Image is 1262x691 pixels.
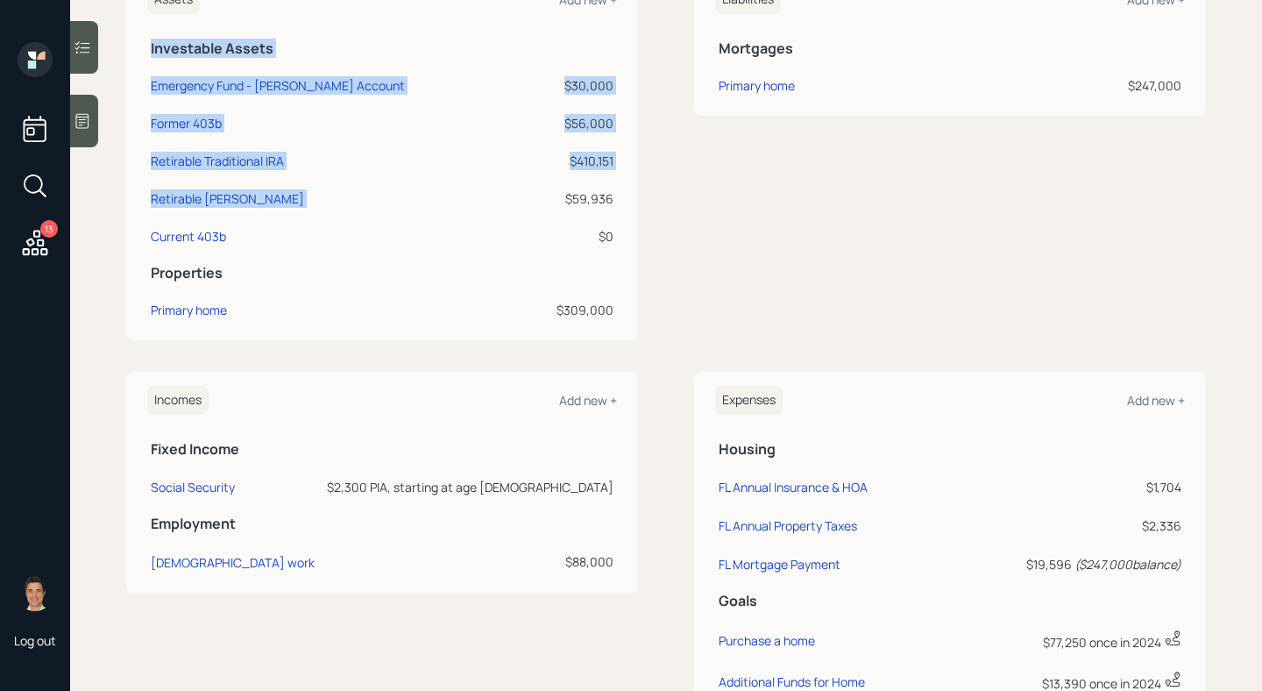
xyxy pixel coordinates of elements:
h5: Fixed Income [151,441,613,458]
i: ( $247,000 balance) [1074,556,1181,573]
div: $88,000 [323,552,613,571]
div: $247,000 [990,76,1181,95]
div: $56,000 [528,114,613,132]
h6: Incomes [147,386,209,415]
div: $410,151 [528,152,613,170]
h5: Employment [151,516,613,532]
div: Retirable Traditional IRA [151,152,284,170]
div: $2,336 [975,516,1181,535]
div: FL Annual Property Taxes [719,517,857,534]
div: Primary home [151,301,227,319]
h5: Goals [719,593,1181,609]
h5: Mortgages [719,40,1181,57]
h6: Expenses [715,386,783,415]
h5: Housing [719,441,1181,458]
div: Primary home [719,76,795,95]
div: Log out [14,632,56,649]
div: Add new + [559,392,617,409]
div: [DEMOGRAPHIC_DATA] work [151,554,315,571]
div: $19,596 [975,555,1181,573]
img: tyler-end-headshot.png [18,576,53,611]
div: $1,704 [975,478,1181,496]
div: Current 403b [151,227,226,246]
div: $77,250 once in 2024 [975,630,1181,652]
div: Emergency Fund - [PERSON_NAME] Account [151,76,405,95]
div: Additional Funds for Home [719,673,865,690]
div: FL Mortgage Payment [719,556,840,573]
div: 13 [40,220,58,238]
div: Social Security [151,479,235,495]
div: FL Annual Insurance & HOA [719,479,868,495]
div: $30,000 [528,76,613,95]
div: Add new + [1127,392,1185,409]
div: Former 403b [151,114,222,132]
h5: Properties [151,265,613,281]
div: $59,936 [528,189,613,208]
div: $309,000 [528,301,613,319]
div: Purchase a home [719,632,815,649]
h5: Investable Assets [151,40,613,57]
div: $2,300 PIA, starting at age [DEMOGRAPHIC_DATA] [323,478,613,496]
div: Retirable [PERSON_NAME] [151,189,304,208]
div: $0 [528,227,613,246]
